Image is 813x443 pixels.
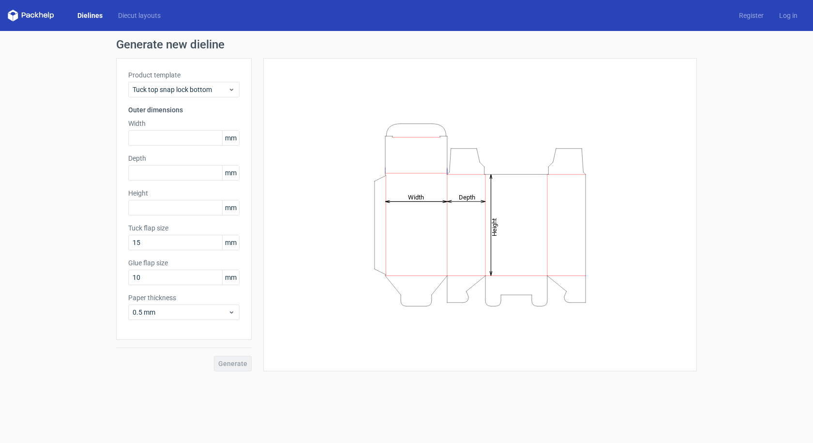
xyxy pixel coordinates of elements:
h3: Outer dimensions [128,105,240,115]
span: Tuck top snap lock bottom [133,85,228,94]
label: Tuck flap size [128,223,240,233]
label: Width [128,119,240,128]
label: Glue flap size [128,258,240,268]
a: Register [731,11,771,20]
tspan: Depth [459,193,475,200]
label: Paper thickness [128,293,240,303]
a: Diecut layouts [110,11,168,20]
a: Log in [771,11,805,20]
tspan: Width [408,193,424,200]
span: mm [222,200,239,215]
span: mm [222,166,239,180]
a: Dielines [70,11,110,20]
span: 0.5 mm [133,307,228,317]
span: mm [222,270,239,285]
span: mm [222,131,239,145]
tspan: Height [491,218,498,236]
label: Height [128,188,240,198]
h1: Generate new dieline [116,39,697,50]
label: Product template [128,70,240,80]
span: mm [222,235,239,250]
label: Depth [128,153,240,163]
